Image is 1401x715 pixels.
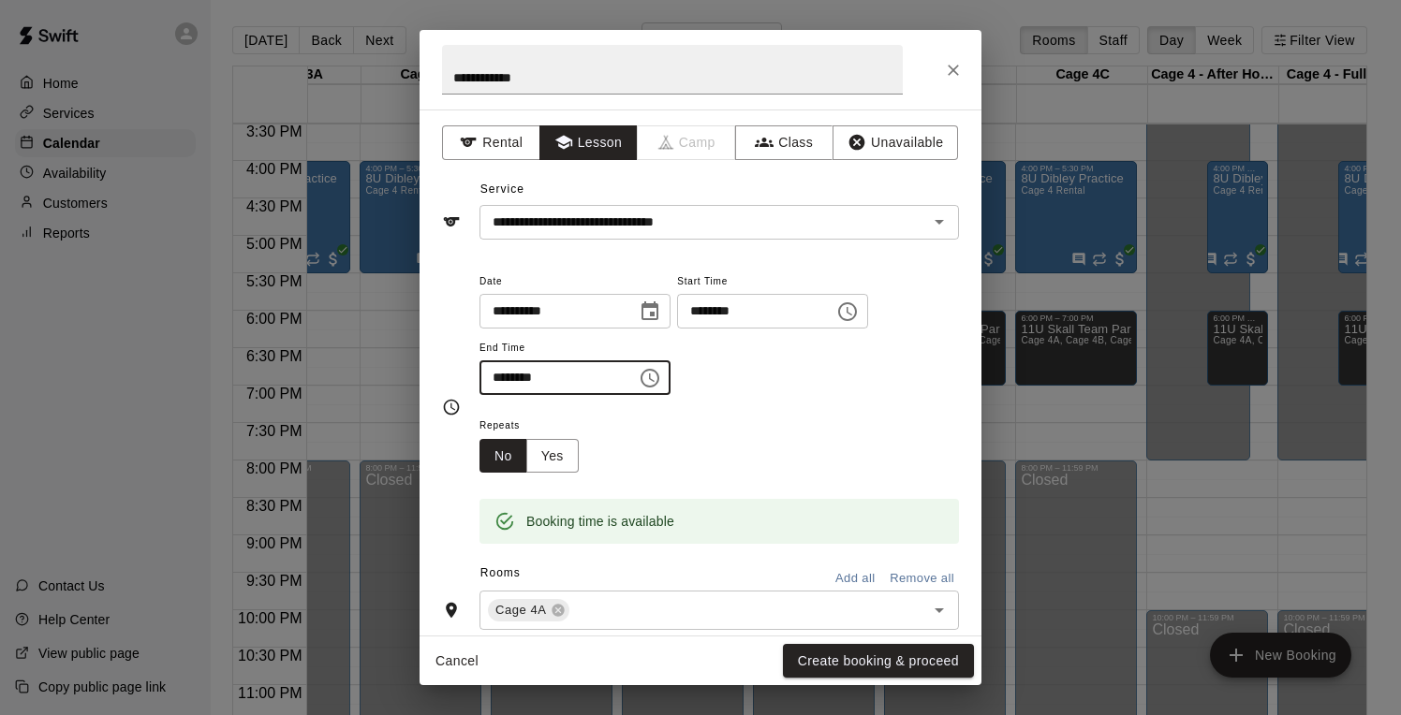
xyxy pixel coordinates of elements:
[479,336,671,361] span: End Time
[735,125,833,160] button: Class
[480,182,524,196] span: Service
[783,644,974,679] button: Create booking & proceed
[480,566,521,579] span: Rooms
[526,439,579,474] button: Yes
[442,601,461,620] svg: Rooms
[539,125,638,160] button: Lesson
[833,125,958,160] button: Unavailable
[526,504,674,538] div: Booking time is available
[442,212,461,231] svg: Service
[936,53,970,87] button: Close
[442,398,461,416] svg: Timing
[479,270,671,295] span: Date
[638,125,736,160] span: Camps can only be created in the Services page
[926,209,952,235] button: Open
[442,125,540,160] button: Rental
[926,597,952,623] button: Open
[825,564,885,593] button: Add all
[488,599,569,621] div: Cage 4A
[479,439,527,474] button: No
[427,644,487,679] button: Cancel
[479,439,579,474] div: outlined button group
[677,270,868,295] span: Start Time
[829,293,866,330] button: Choose time, selected time is 7:00 PM
[631,293,669,330] button: Choose date, selected date is Sep 19, 2025
[631,359,669,397] button: Choose time, selected time is 7:45 PM
[885,564,959,593] button: Remove all
[488,601,554,620] span: Cage 4A
[479,414,594,439] span: Repeats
